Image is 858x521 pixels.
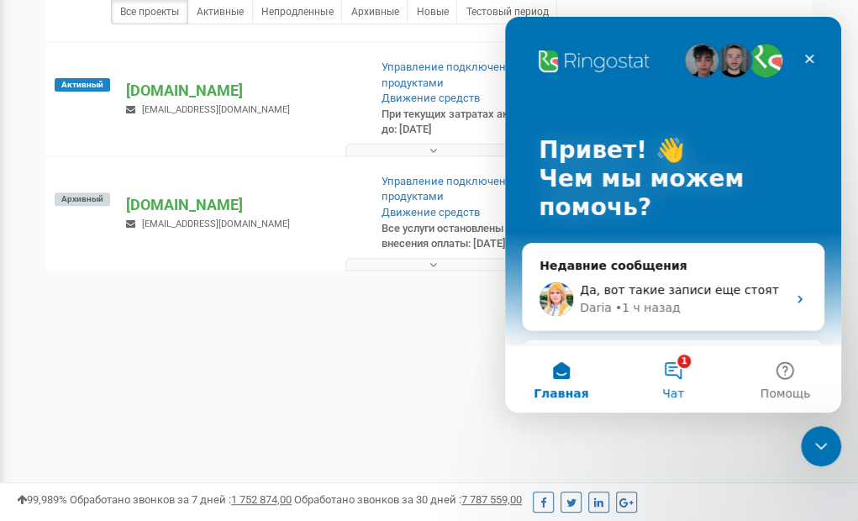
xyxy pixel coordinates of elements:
[505,17,841,413] iframe: Intercom live chat
[231,493,292,506] u: 1 752 874,00
[381,175,535,203] a: Управление подключенными продуктами
[381,206,479,218] a: Движение средств
[126,194,353,216] p: [DOMAIN_NAME]
[294,493,522,506] span: Обработано звонков за 30 дней :
[381,107,545,138] p: При текущих затратах активен до: [DATE]
[801,426,841,466] iframe: Intercom live chat
[55,192,110,206] span: Архивный
[142,104,290,115] span: [EMAIL_ADDRESS][DOMAIN_NAME]
[461,493,522,506] u: 7 787 559,00
[381,221,545,252] p: Все услуги остановлены до внесения оплаты: [DATE]
[70,493,292,506] span: Обработано звонков за 7 дней :
[17,493,67,506] span: 99,989%
[55,78,110,92] span: Активный
[381,92,479,104] a: Движение средств
[142,218,290,229] span: [EMAIL_ADDRESS][DOMAIN_NAME]
[126,80,353,102] p: [DOMAIN_NAME]
[381,61,535,89] a: Управление подключенными продуктами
